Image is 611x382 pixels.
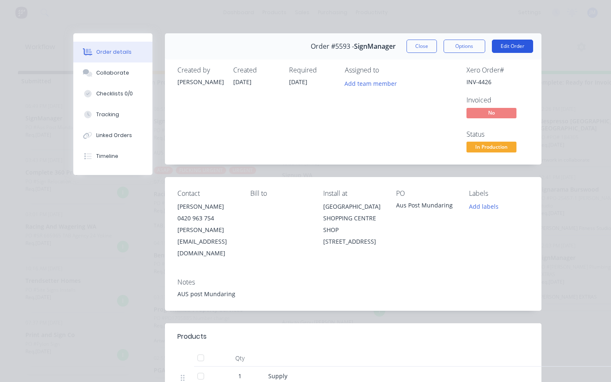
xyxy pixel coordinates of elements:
[177,190,237,197] div: Contact
[492,40,533,53] button: Edit Order
[177,201,237,212] div: [PERSON_NAME]
[396,201,456,212] div: Aus Post Mundaring
[73,104,152,125] button: Tracking
[250,190,310,197] div: Bill to
[289,78,307,86] span: [DATE]
[233,66,279,74] div: Created
[177,77,223,86] div: [PERSON_NAME]
[177,224,237,259] div: [PERSON_NAME][EMAIL_ADDRESS][DOMAIN_NAME]
[96,69,129,77] div: Collaborate
[340,77,401,89] button: Add team member
[73,125,152,146] button: Linked Orders
[177,212,237,224] div: 0420 963 754
[323,201,383,247] div: [GEOGRAPHIC_DATA] SHOPPING CENTRE SHOP [STREET_ADDRESS]
[289,66,335,74] div: Required
[96,90,133,97] div: Checklists 0/0
[345,77,402,89] button: Add team member
[354,42,396,50] span: SignManager
[177,278,529,286] div: Notes
[177,332,207,342] div: Products
[96,152,118,160] div: Timeline
[466,108,516,118] span: No
[466,66,529,74] div: Xero Order #
[469,190,529,197] div: Labels
[464,201,503,212] button: Add labels
[215,350,265,367] div: Qty
[73,83,152,104] button: Checklists 0/0
[177,290,529,298] div: AUS post Mundaring
[73,62,152,83] button: Collaborate
[96,111,119,118] div: Tracking
[466,77,529,86] div: INV-4426
[466,96,529,104] div: Invoiced
[323,190,383,197] div: Install at
[73,42,152,62] button: Order details
[466,142,516,152] span: In Production
[444,40,485,53] button: Options
[73,146,152,167] button: Timeline
[396,190,456,197] div: PO
[233,78,252,86] span: [DATE]
[96,132,132,139] div: Linked Orders
[177,66,223,74] div: Created by
[466,130,529,138] div: Status
[466,142,516,154] button: In Production
[311,42,354,50] span: Order #5593 -
[177,201,237,259] div: [PERSON_NAME]0420 963 754[PERSON_NAME][EMAIL_ADDRESS][DOMAIN_NAME]
[268,372,287,380] span: Supply
[238,372,242,380] span: 1
[96,48,132,56] div: Order details
[407,40,437,53] button: Close
[345,66,428,74] div: Assigned to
